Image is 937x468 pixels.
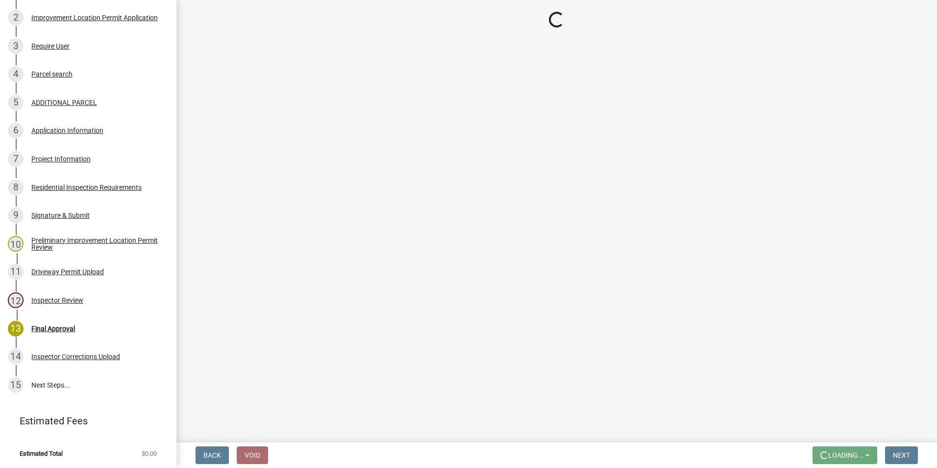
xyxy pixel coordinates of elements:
[31,268,104,275] div: Driveway Permit Upload
[8,123,24,138] div: 6
[8,236,24,252] div: 10
[31,353,120,360] div: Inspector Corrections Upload
[31,212,90,219] div: Signature & Submit
[8,292,24,308] div: 12
[31,99,97,106] div: ADDITIONAL PARCEL
[142,450,157,457] span: $0.00
[8,411,161,431] a: Estimated Fees
[8,10,24,26] div: 2
[813,446,877,464] button: Loading...
[8,264,24,280] div: 11
[196,446,229,464] button: Back
[31,184,142,191] div: Residential Inspection Requirements
[31,14,158,21] div: Improvement Location Permit Application
[8,180,24,195] div: 8
[8,151,24,167] div: 7
[8,321,24,337] div: 13
[31,325,75,332] div: Final Approval
[885,446,918,464] button: Next
[31,43,70,50] div: Require User
[893,451,910,459] span: Next
[203,451,221,459] span: Back
[8,208,24,223] div: 9
[8,38,24,54] div: 3
[8,95,24,110] div: 5
[31,71,73,78] div: Parcel search
[237,446,268,464] button: Void
[31,237,161,251] div: Preliminary Improvement Location Permit Review
[31,127,103,134] div: Application Information
[8,66,24,82] div: 4
[31,297,83,304] div: Inspector Review
[828,451,863,459] span: Loading...
[20,450,63,457] span: Estimated Total
[31,156,91,162] div: Project Information
[8,349,24,364] div: 14
[8,377,24,393] div: 15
